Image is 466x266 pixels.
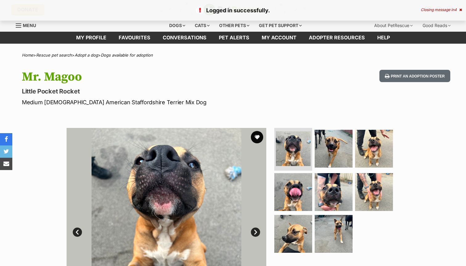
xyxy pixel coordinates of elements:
[6,6,460,14] p: Logged in successfully.
[355,130,393,168] img: Photo of Mr. Magoo
[276,131,311,166] img: Photo of Mr. Magoo
[23,23,36,28] span: Menu
[22,87,283,96] p: Little Pocket Rocket
[36,53,72,58] a: Rescue pet search
[315,173,353,211] img: Photo of Mr. Magoo
[75,53,98,58] a: Adopt a dog
[112,32,157,44] a: Favourites
[157,32,213,44] a: conversations
[22,98,283,106] p: Medium [DEMOGRAPHIC_DATA] American Staffordshire Terrier Mix Dog
[421,8,462,12] div: Closing message in
[303,32,371,44] a: Adopter resources
[255,32,303,44] a: My account
[274,215,312,253] img: Photo of Mr. Magoo
[379,70,450,82] button: Print an adoption poster
[101,53,153,58] a: Dogs available for adoption
[371,32,396,44] a: Help
[73,228,82,237] a: Prev
[22,53,33,58] a: Home
[418,19,455,32] div: Good Reads
[370,19,417,32] div: About PetRescue
[213,32,255,44] a: Pet alerts
[70,32,112,44] a: My profile
[315,215,353,253] img: Photo of Mr. Magoo
[215,19,254,32] div: Other pets
[274,173,312,211] img: Photo of Mr. Magoo
[6,53,460,58] div: > > >
[22,70,283,84] h1: Mr. Magoo
[251,131,263,143] button: favourite
[315,130,353,168] img: Photo of Mr. Magoo
[255,19,306,32] div: Get pet support
[16,19,40,30] a: Menu
[454,7,457,12] span: 4
[190,19,214,32] div: Cats
[355,173,393,211] img: Photo of Mr. Magoo
[165,19,190,32] div: Dogs
[251,228,260,237] a: Next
